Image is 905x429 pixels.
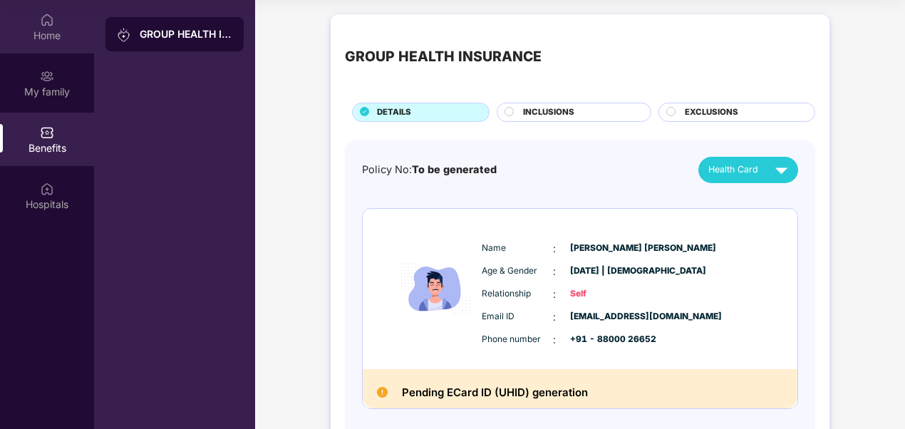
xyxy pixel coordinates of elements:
button: Health Card [698,157,798,183]
span: [DATE] | [DEMOGRAPHIC_DATA] [570,264,641,278]
div: GROUP HEALTH INSURANCE [140,27,232,41]
img: svg+xml;base64,PHN2ZyBpZD0iSG9zcGl0YWxzIiB4bWxucz0iaHR0cDovL3d3dy53My5vcmcvMjAwMC9zdmciIHdpZHRoPS... [40,182,54,196]
span: [EMAIL_ADDRESS][DOMAIN_NAME] [570,310,641,324]
span: INCLUSIONS [523,106,574,119]
img: icon [393,230,478,348]
span: Name [482,242,553,255]
span: EXCLUSIONS [685,106,738,119]
span: DETAILS [377,106,411,119]
span: [PERSON_NAME] [PERSON_NAME] [570,242,641,255]
span: Phone number [482,333,553,346]
img: Pending [377,387,388,398]
img: svg+xml;base64,PHN2ZyB4bWxucz0iaHR0cDovL3d3dy53My5vcmcvMjAwMC9zdmciIHZpZXdCb3g9IjAgMCAyNCAyNCIgd2... [769,157,794,182]
span: Age & Gender [482,264,553,278]
span: : [553,264,556,279]
span: : [553,286,556,302]
span: To be generated [412,163,497,175]
span: Self [570,287,641,301]
img: svg+xml;base64,PHN2ZyBpZD0iSG9tZSIgeG1sbnM9Imh0dHA6Ly93d3cudzMub3JnLzIwMDAvc3ZnIiB3aWR0aD0iMjAiIG... [40,13,54,27]
span: +91 - 88000 26652 [570,333,641,346]
span: : [553,241,556,257]
img: svg+xml;base64,PHN2ZyB3aWR0aD0iMjAiIGhlaWdodD0iMjAiIHZpZXdCb3g9IjAgMCAyMCAyMCIgZmlsbD0ibm9uZSIgeG... [40,69,54,83]
span: : [553,309,556,325]
div: Policy No: [362,162,497,178]
img: svg+xml;base64,PHN2ZyBpZD0iQmVuZWZpdHMiIHhtbG5zPSJodHRwOi8vd3d3LnczLm9yZy8yMDAwL3N2ZyIgd2lkdGg9Ij... [40,125,54,140]
h2: Pending ECard ID (UHID) generation [402,383,588,402]
div: GROUP HEALTH INSURANCE [345,46,542,68]
span: : [553,332,556,348]
span: Relationship [482,287,553,301]
span: Email ID [482,310,553,324]
span: Health Card [708,162,758,177]
img: svg+xml;base64,PHN2ZyB3aWR0aD0iMjAiIGhlaWdodD0iMjAiIHZpZXdCb3g9IjAgMCAyMCAyMCIgZmlsbD0ibm9uZSIgeG... [117,28,131,42]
